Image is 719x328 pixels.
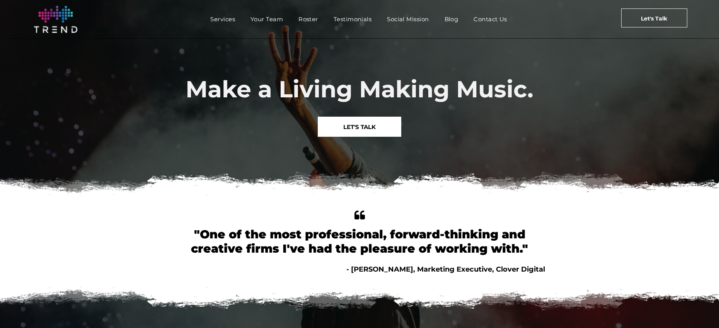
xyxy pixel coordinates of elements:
[203,14,243,25] a: Services
[291,14,326,25] a: Roster
[466,14,515,25] a: Contact Us
[621,8,687,27] a: Let's Talk
[186,75,533,103] span: Make a Living Making Music.
[379,14,436,25] a: Social Mission
[346,265,545,274] span: - [PERSON_NAME], Marketing Executive, Clover Digital
[243,14,291,25] a: Your Team
[34,6,77,33] img: logo
[343,117,376,137] span: LET'S TALK
[191,227,528,256] font: "One of the most professional, forward-thinking and creative firms I've had the pleasure of worki...
[641,9,667,28] span: Let's Talk
[326,14,379,25] a: Testimonials
[318,117,401,137] a: LET'S TALK
[437,14,466,25] a: Blog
